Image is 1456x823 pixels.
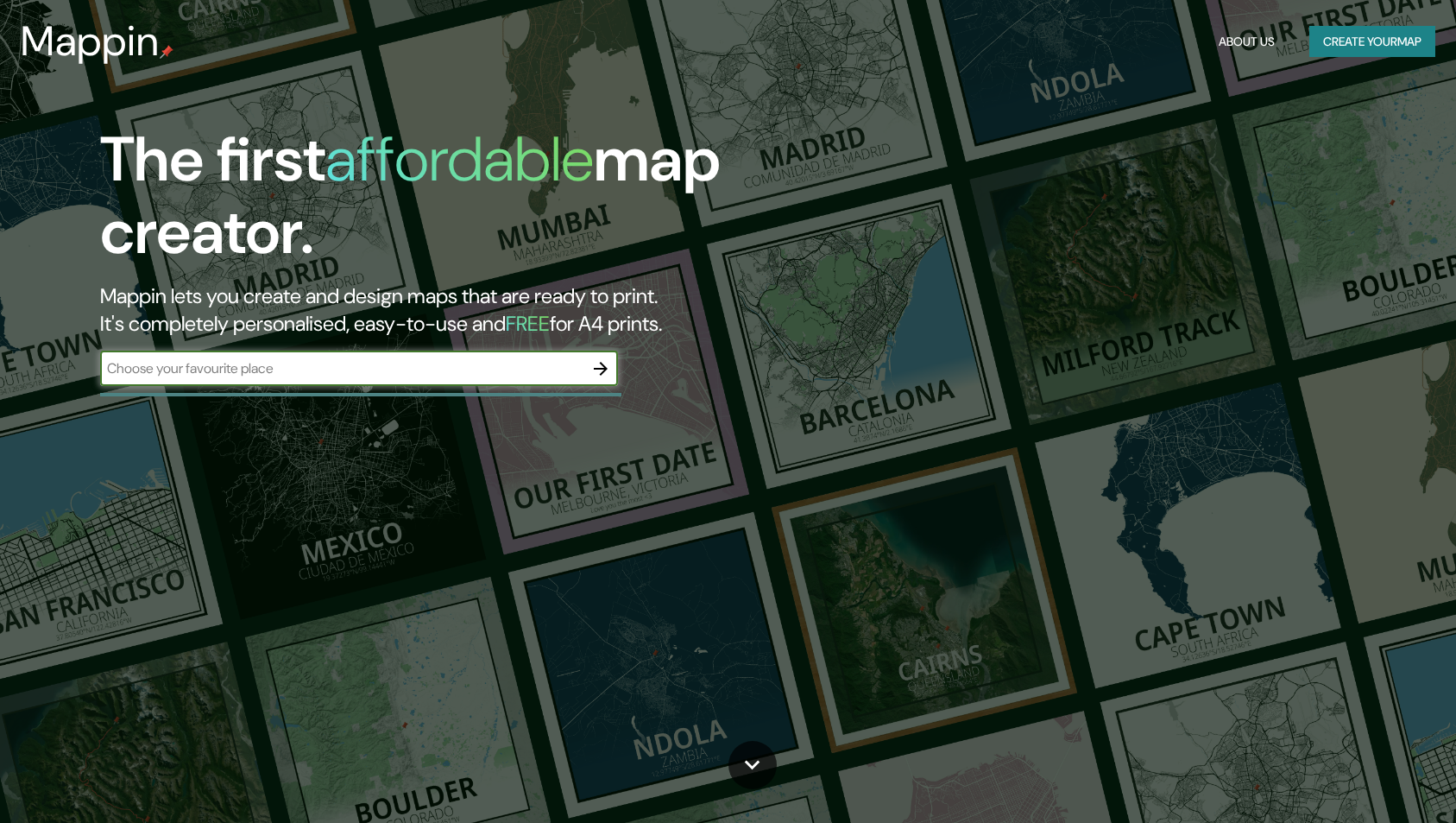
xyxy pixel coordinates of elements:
[100,282,829,338] h2: Mappin lets you create and design maps that are ready to print. It's completely personalised, eas...
[21,17,160,66] h3: Mappin
[100,358,583,378] input: Choose your favourite place
[325,119,594,199] h1: affordable
[1212,26,1282,58] button: About Us
[160,45,173,59] img: mappin-pin
[506,310,550,337] h5: FREE
[100,123,829,282] h1: The first map creator.
[1309,26,1435,58] button: Create yourmap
